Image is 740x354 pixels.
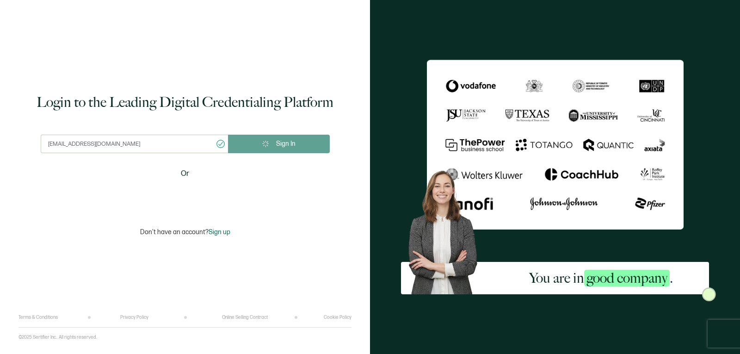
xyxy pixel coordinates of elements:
ion-icon: checkmark circle outline [216,139,226,149]
span: Sign up [209,228,230,236]
img: Sertifier Login - You are in <span class="strong-h">good company</span>. Hero [401,164,493,294]
img: Sertifier Login - You are in <span class="strong-h">good company</span>. [427,60,684,229]
h1: Login to the Leading Digital Credentialing Platform [37,93,333,112]
p: Don't have an account? [140,228,230,236]
img: Sertifier Login [702,287,716,301]
span: good company [584,270,670,286]
iframe: Sign in with Google Button [127,186,243,206]
h2: You are in . [529,269,673,287]
span: Or [181,168,189,180]
input: Enter your work email address [41,135,228,153]
p: ©2025 Sertifier Inc.. All rights reserved. [18,335,97,340]
a: Online Selling Contract [222,315,268,320]
a: Terms & Conditions [18,315,58,320]
a: Cookie Policy [324,315,351,320]
a: Privacy Policy [120,315,148,320]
